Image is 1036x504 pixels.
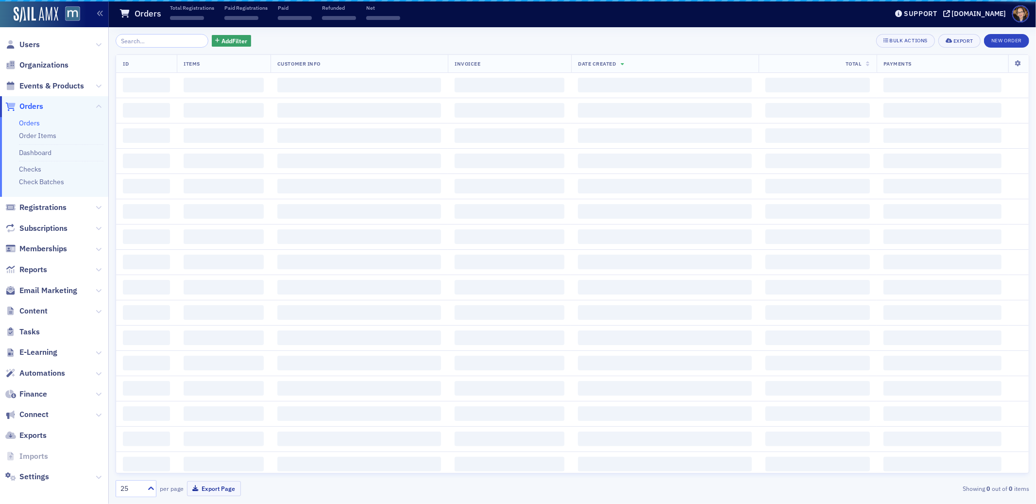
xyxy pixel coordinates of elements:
[19,430,47,441] span: Exports
[19,60,68,70] span: Organizations
[184,280,264,295] span: ‌
[187,481,241,496] button: Export Page
[184,60,200,67] span: Items
[277,103,441,118] span: ‌
[277,280,441,295] span: ‌
[170,16,204,20] span: ‌
[883,154,1002,168] span: ‌
[19,471,49,482] span: Settings
[184,305,264,320] span: ‌
[765,432,870,446] span: ‌
[5,223,68,234] a: Subscriptions
[883,204,1002,219] span: ‌
[883,381,1002,396] span: ‌
[14,7,58,22] img: SailAMX
[366,4,400,11] p: Net
[578,154,752,168] span: ‌
[322,4,356,11] p: Refunded
[19,389,47,400] span: Finance
[123,78,170,92] span: ‌
[19,285,77,296] span: Email Marketing
[883,128,1002,143] span: ‌
[455,78,564,92] span: ‌
[19,306,48,316] span: Content
[578,60,616,67] span: Date Created
[765,255,870,269] span: ‌
[123,60,129,67] span: ID
[890,38,928,43] div: Bulk Actions
[277,60,321,67] span: Customer Info
[116,34,208,48] input: Search…
[883,103,1002,118] span: ‌
[65,6,80,21] img: SailAMX
[578,103,752,118] span: ‌
[883,305,1002,320] span: ‌
[883,60,912,67] span: Payments
[160,484,184,493] label: per page
[224,16,258,20] span: ‌
[1007,484,1014,493] strong: 0
[765,280,870,295] span: ‌
[224,4,268,11] p: Paid Registrations
[5,306,48,316] a: Content
[455,255,564,269] span: ‌
[578,432,752,446] span: ‌
[765,381,870,396] span: ‌
[5,389,47,400] a: Finance
[943,10,1010,17] button: [DOMAIN_NAME]
[184,356,264,370] span: ‌
[277,457,441,471] span: ‌
[5,347,57,358] a: E-Learning
[985,484,992,493] strong: 0
[184,179,264,193] span: ‌
[765,305,870,320] span: ‌
[883,280,1002,295] span: ‌
[277,356,441,370] span: ‌
[278,16,312,20] span: ‌
[184,457,264,471] span: ‌
[876,34,935,48] button: Bulk Actions
[184,255,264,269] span: ‌
[19,264,47,275] span: Reports
[123,103,170,118] span: ‌
[578,381,752,396] span: ‌
[221,36,247,45] span: Add Filter
[277,255,441,269] span: ‌
[731,484,1029,493] div: Showing out of items
[58,6,80,23] a: View Homepage
[123,381,170,396] span: ‌
[278,4,312,11] p: Paid
[19,39,40,50] span: Users
[19,101,43,112] span: Orders
[212,35,252,47] button: AddFilter
[455,103,564,118] span: ‌
[765,103,870,118] span: ‌
[277,154,441,168] span: ‌
[5,101,43,112] a: Orders
[883,457,1002,471] span: ‌
[170,4,214,11] p: Total Registrations
[277,179,441,193] span: ‌
[455,356,564,370] span: ‌
[765,78,870,92] span: ‌
[883,78,1002,92] span: ‌
[765,179,870,193] span: ‌
[19,202,67,213] span: Registrations
[123,204,170,219] span: ‌
[578,330,752,345] span: ‌
[184,330,264,345] span: ‌
[455,330,564,345] span: ‌
[455,179,564,193] span: ‌
[5,430,47,441] a: Exports
[123,280,170,295] span: ‌
[19,148,51,157] a: Dashboard
[984,34,1029,48] button: New Order
[455,432,564,446] span: ‌
[578,356,752,370] span: ‌
[883,432,1002,446] span: ‌
[123,128,170,143] span: ‌
[455,305,564,320] span: ‌
[765,356,870,370] span: ‌
[123,406,170,421] span: ‌
[5,471,49,482] a: Settings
